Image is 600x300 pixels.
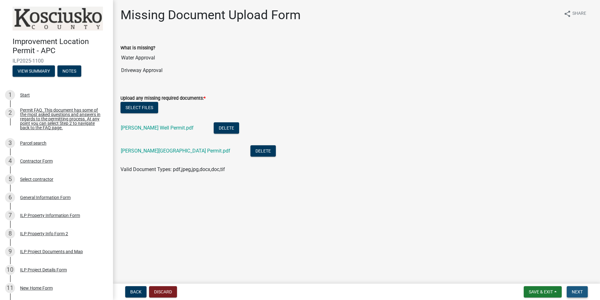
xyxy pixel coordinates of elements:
[20,177,53,181] div: Select contractor
[524,286,562,297] button: Save & Exit
[5,210,15,220] div: 7
[13,37,108,55] h4: Improvement Location Permit - APC
[121,8,301,23] h1: Missing Document Upload Form
[572,10,586,18] span: Share
[214,122,239,134] button: Delete
[20,231,68,236] div: ILP Property Info Form 2
[20,159,53,163] div: Contractor Form
[5,108,15,118] div: 2
[121,148,230,154] a: [PERSON_NAME][GEOGRAPHIC_DATA] Permit.pdf
[5,283,15,293] div: 11
[20,195,71,200] div: General Information Form
[5,247,15,257] div: 9
[57,69,81,74] wm-modal-confirm: Notes
[121,96,206,101] label: Upload any missing required documents:
[20,108,103,130] div: Permit FAQ. This document has some of the most asked questions and answers in regards to the perm...
[13,65,55,77] button: View Summary
[5,192,15,203] div: 6
[20,268,67,272] div: ILP Project Details Form
[567,286,588,297] button: Next
[20,93,30,97] div: Start
[125,286,147,297] button: Back
[121,125,194,131] a: [PERSON_NAME] Well Permit.pdf
[572,289,583,294] span: Next
[121,46,155,50] label: What is missing?
[121,102,158,113] button: Select files
[559,8,591,20] button: shareShare
[250,145,276,157] button: Delete
[20,286,53,290] div: New Home Form
[20,213,80,218] div: ILP Property Information Form
[20,249,83,254] div: ILP Project Documents and Map
[5,156,15,166] div: 4
[250,148,276,154] wm-modal-confirm: Delete Document
[529,289,553,294] span: Save & Exit
[13,69,55,74] wm-modal-confirm: Summary
[121,166,225,172] span: Valid Document Types: pdf,jpeg,jpg,docx,doc,tif
[13,58,100,64] span: ILP2025-1100
[214,125,239,131] wm-modal-confirm: Delete Document
[5,138,15,148] div: 3
[5,90,15,100] div: 1
[5,265,15,275] div: 10
[149,286,177,297] button: Discard
[13,7,103,31] img: Kosciusko County, Indiana
[5,174,15,184] div: 5
[57,65,81,77] button: Notes
[130,289,142,294] span: Back
[20,141,46,145] div: Parcel search
[5,229,15,239] div: 8
[564,10,571,18] i: share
